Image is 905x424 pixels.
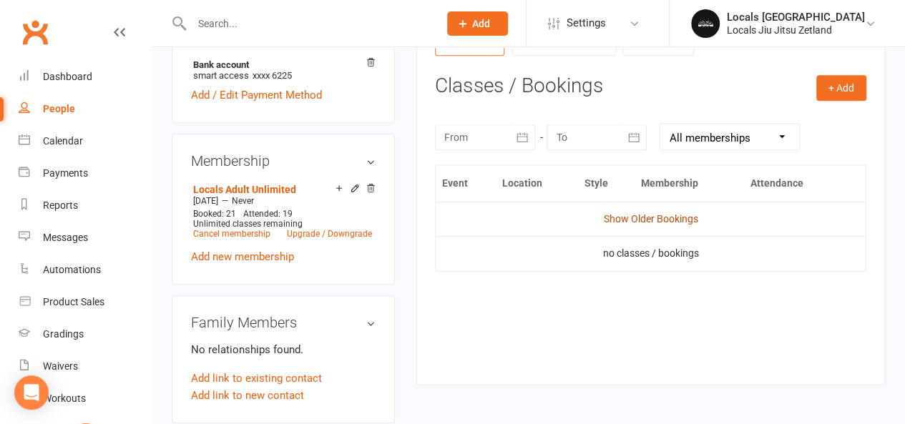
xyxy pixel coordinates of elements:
a: Gen. Attendance [512,23,616,56]
a: Product Sales [19,286,151,318]
h3: Family Members [191,315,376,330]
div: People [43,103,75,114]
th: Style [578,165,635,202]
a: Make-ups [623,23,694,56]
a: Automations [19,254,151,286]
td: no classes / bookings [436,236,866,270]
a: Workouts [19,383,151,415]
h3: Membership [191,153,376,169]
a: Messages [19,222,151,254]
th: Attendance [743,165,846,202]
a: Cancel membership [193,229,270,239]
a: Add new membership [191,250,294,263]
a: Payments [19,157,151,189]
div: Workouts [43,393,86,404]
li: smart access [191,57,376,83]
div: Open Intercom Messenger [14,375,49,410]
span: Attended: 19 [243,209,293,219]
span: Unlimited classes remaining [193,219,303,229]
div: Calendar [43,135,83,147]
a: Dashboard [19,61,151,93]
button: Add [447,11,508,36]
div: Locals Jiu Jitsu Zetland [727,24,865,36]
div: Reports [43,199,78,211]
a: Bookings [435,23,504,56]
a: Show Older Bookings [604,213,698,225]
a: Calendar [19,125,151,157]
button: + Add [816,75,866,101]
span: [DATE] [193,196,218,206]
div: Automations [43,264,101,275]
a: People [19,93,151,125]
img: thumb_image1753173050.png [691,9,720,38]
span: xxxx 6225 [253,70,292,81]
a: Upgrade / Downgrade [287,229,372,239]
span: Never [232,196,254,206]
div: Payments [43,167,88,179]
a: Gradings [19,318,151,350]
p: No relationships found. [191,341,376,358]
h3: Classes / Bookings [435,75,866,97]
a: Waivers [19,350,151,383]
a: Reports [19,189,151,222]
div: Dashboard [43,71,92,82]
a: Add / Edit Payment Method [191,87,322,104]
a: Locals Adult Unlimited [193,184,296,195]
a: Clubworx [17,14,53,50]
th: Membership [635,165,743,202]
th: Location [496,165,578,202]
span: Add [472,18,490,29]
div: Gradings [43,328,84,340]
strong: Bank account [193,59,368,70]
input: Search... [187,14,429,34]
div: Product Sales [43,296,104,307]
div: — [190,195,376,207]
span: Settings [567,7,606,39]
span: Booked: 21 [193,209,236,219]
a: Add link to new contact [191,387,304,404]
a: Add link to existing contact [191,370,322,387]
div: Messages [43,232,88,243]
div: Waivers [43,360,78,372]
div: Locals [GEOGRAPHIC_DATA] [727,11,865,24]
th: Event [436,165,496,202]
